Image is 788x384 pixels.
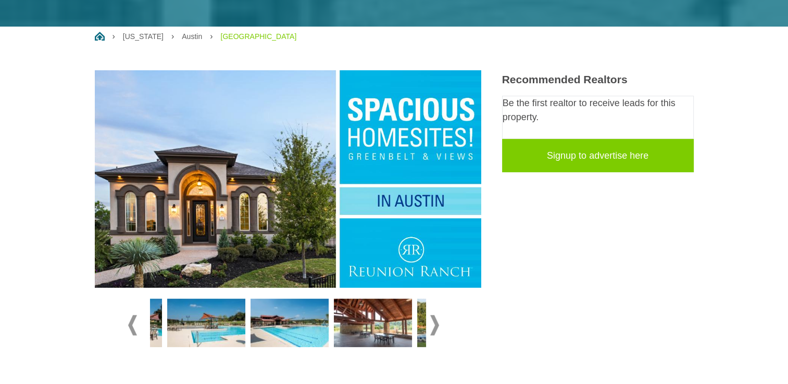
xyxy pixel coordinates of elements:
[123,32,164,41] a: [US_STATE]
[502,139,694,172] a: Signup to advertise here
[503,96,693,124] p: Be the first realtor to receive leads for this property.
[182,32,202,41] a: Austin
[502,73,694,86] h3: Recommended Realtors
[220,32,296,41] a: [GEOGRAPHIC_DATA]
